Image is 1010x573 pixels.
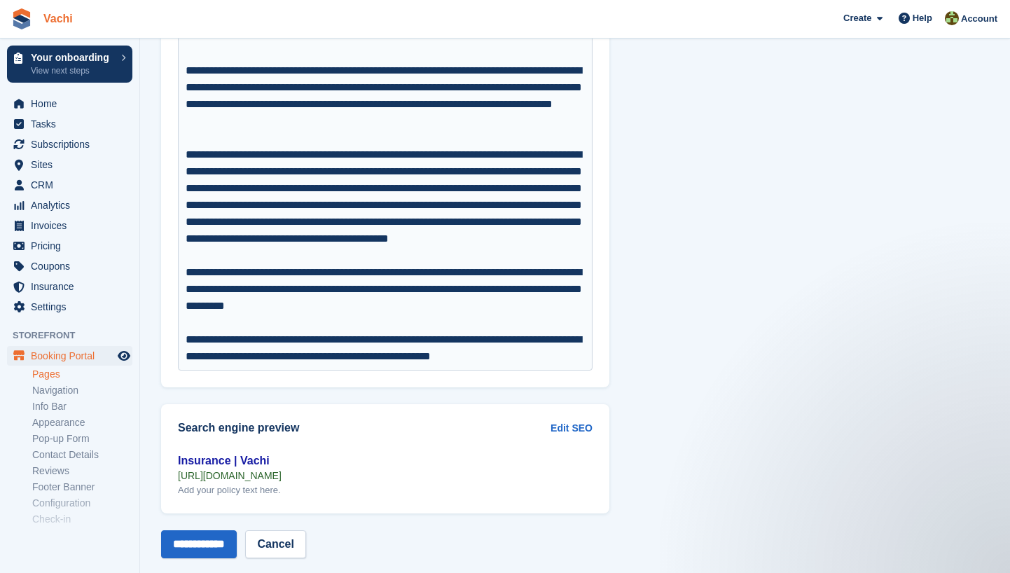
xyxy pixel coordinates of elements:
a: Footer Banner [32,481,132,494]
p: Your onboarding [31,53,114,62]
a: menu [7,236,132,256]
a: Configuration [32,497,132,510]
span: Create [843,11,871,25]
a: Reviews [32,464,132,478]
a: Contact Details [32,448,132,462]
span: Booking Portal [31,346,115,366]
a: menu [7,94,132,113]
a: menu [7,195,132,215]
a: menu [7,256,132,276]
a: menu [7,155,132,174]
span: Analytics [31,195,115,215]
a: Preview store [116,347,132,364]
a: Pop-up Form [32,432,132,446]
img: Anete Gre [945,11,959,25]
span: CRM [31,175,115,195]
span: Storefront [13,329,139,343]
a: Navigation [32,384,132,397]
div: Add your policy text here. [178,484,593,497]
span: Help [913,11,932,25]
a: menu [7,346,132,366]
h2: Search engine preview [178,422,551,434]
div: [URL][DOMAIN_NAME] [178,469,593,482]
a: menu [7,134,132,154]
span: Tasks [31,114,115,134]
a: menu [7,114,132,134]
a: Info Bar [32,400,132,413]
span: Settings [31,297,115,317]
img: stora-icon-8386f47178a22dfd0bd8f6a31ec36ba5ce8667c1dd55bd0f319d3a0aa187defe.svg [11,8,32,29]
span: Account [961,12,997,26]
span: Pricing [31,236,115,256]
a: menu [7,216,132,235]
a: Your onboarding View next steps [7,46,132,83]
a: Check-in [32,513,132,526]
span: Subscriptions [31,134,115,154]
a: menu [7,297,132,317]
a: Cancel [245,530,305,558]
p: View next steps [31,64,114,77]
a: Pages [32,368,132,381]
a: menu [7,175,132,195]
span: Home [31,94,115,113]
div: Insurance | Vachi [178,453,593,469]
span: Insurance [31,277,115,296]
span: Sites [31,155,115,174]
a: Appearance [32,416,132,429]
a: Edit SEO [551,421,593,436]
span: Invoices [31,216,115,235]
a: menu [7,277,132,296]
span: Coupons [31,256,115,276]
a: Vachi [38,7,78,30]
